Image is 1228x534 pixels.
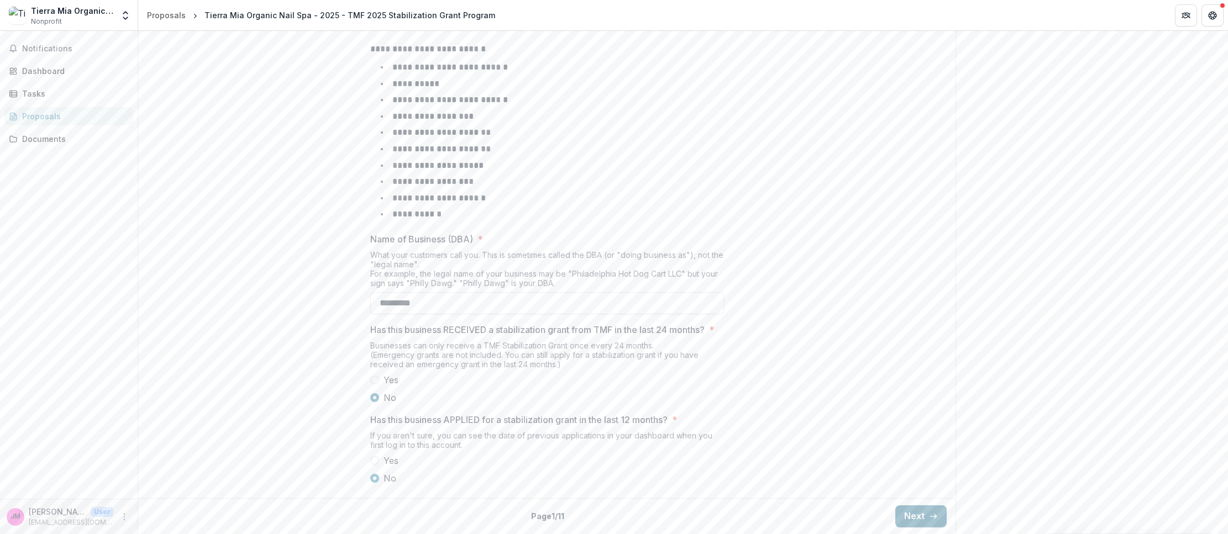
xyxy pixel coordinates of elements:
[531,510,564,522] p: Page 1 / 11
[11,513,20,520] div: Justin Mitchell
[4,40,133,57] button: Notifications
[118,4,133,27] button: Open entity switcher
[370,431,724,454] div: If you aren't sure, you can see the date of previous applications in your dashboard when you firs...
[1175,4,1197,27] button: Partners
[4,84,133,103] a: Tasks
[143,7,500,23] nav: breadcrumb
[370,323,705,336] p: Has this business RECEIVED a stabilization grant from TMF in the last 24 months?
[384,373,398,387] span: Yes
[9,7,27,24] img: Tierra Mia Organic Nail Spa
[118,510,131,524] button: More
[22,44,129,54] span: Notifications
[384,472,396,485] span: No
[4,130,133,148] a: Documents
[384,454,398,467] span: Yes
[1201,4,1224,27] button: Get Help
[143,7,190,23] a: Proposals
[31,5,113,17] div: Tierra Mia Organic Nail Spa
[370,232,473,246] p: Name of Business (DBA)
[22,88,124,99] div: Tasks
[370,413,668,426] p: Has this business APPLIED for a stabilization grant in the last 12 months?
[31,17,62,27] span: Nonprofit
[370,250,724,292] div: What your customers call you. This is sometimes called the DBA (or "doing business as"), not the ...
[22,133,124,145] div: Documents
[29,517,113,527] p: [EMAIL_ADDRESS][DOMAIN_NAME]
[4,62,133,80] a: Dashboard
[370,341,724,373] div: Businesses can only receive a TMF Stabilization Grant once every 24 months. (Emergency grants are...
[22,65,124,77] div: Dashboard
[895,505,947,527] button: Next
[22,110,124,122] div: Proposals
[4,107,133,125] a: Proposals
[91,507,113,517] p: User
[147,9,186,21] div: Proposals
[29,506,86,517] p: [PERSON_NAME]
[204,9,495,21] div: Tierra Mia Organic Nail Spa - 2025 - TMF 2025 Stabilization Grant Program
[384,391,396,404] span: No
